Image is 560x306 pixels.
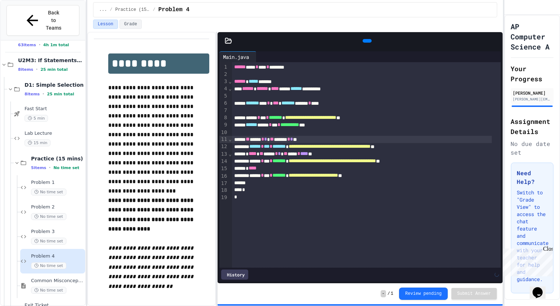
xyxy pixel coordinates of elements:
span: D1: Simple Selection [25,82,84,88]
span: No time set [31,238,66,245]
div: 2 [219,71,228,78]
div: 12 [219,143,228,150]
div: 1 [219,64,228,71]
span: Problem 4 [158,5,189,14]
span: / [110,7,112,13]
span: • [43,91,44,97]
span: ... [99,7,107,13]
h3: Need Help? [517,169,547,186]
div: 15 [219,165,228,172]
div: 13 [219,151,228,158]
button: Back to Teams [6,5,79,36]
span: U2M3: If Statements & Control Flow [18,57,84,64]
span: Back to Teams [45,9,62,32]
div: 9 [219,121,228,129]
span: • [39,42,40,48]
div: 4 [219,85,228,92]
div: Main.java [219,53,253,61]
button: Lesson [93,20,118,29]
h2: Your Progress [511,64,554,84]
div: Chat with us now!Close [3,3,50,46]
p: Switch to "Grade View" to access the chat feature and communicate with your teacher for help and ... [517,189,547,283]
span: Practice (15 mins) [115,7,150,13]
div: 14 [219,158,228,165]
span: • [49,165,51,171]
div: 19 [219,194,228,201]
button: Submit Answer [451,288,497,299]
h1: AP Computer Science A [511,21,554,52]
div: 10 [219,129,228,136]
span: Fold line [228,151,232,157]
span: • [36,66,38,72]
div: 5 [219,92,228,100]
div: 3 [219,78,228,85]
div: 18 [219,187,228,194]
div: Main.java [219,51,257,62]
button: Grade [119,20,142,29]
div: 6 [219,100,228,107]
button: Review pending [399,288,448,300]
span: 1 [391,291,393,297]
span: Common Misconceptions [31,278,84,284]
span: 25 min total [47,92,74,96]
div: [PERSON_NAME] [513,90,551,96]
span: 5 min [25,115,48,122]
div: History [221,270,248,280]
span: Problem 2 [31,204,84,210]
span: No time set [31,189,66,195]
span: No time set [53,165,79,170]
span: Fold line [228,136,232,142]
div: 17 [219,180,228,187]
span: 15 min [25,139,51,146]
span: 8 items [25,92,40,96]
div: [PERSON_NAME][EMAIL_ADDRESS][PERSON_NAME][DOMAIN_NAME] [513,96,551,102]
span: No time set [31,287,66,294]
div: 11 [219,136,228,143]
iframe: chat widget [500,246,553,276]
span: 25 min total [40,67,67,72]
span: Problem 3 [31,229,84,235]
span: Practice (15 mins) [31,155,84,162]
div: 7 [219,107,228,114]
div: No due date set [511,139,554,157]
span: - [381,290,386,297]
span: Submit Answer [457,291,491,297]
span: / [388,291,390,297]
span: Problem 4 [31,253,84,259]
span: Fold line [228,86,232,91]
span: 8 items [18,67,33,72]
span: Problem 1 [31,180,84,186]
span: / [153,7,156,13]
div: 16 [219,173,228,180]
span: Lab Lecture [25,130,84,137]
span: 4h 1m total [43,43,69,47]
span: No time set [31,262,66,269]
span: No time set [31,213,66,220]
span: 63 items [18,43,36,47]
iframe: chat widget [530,277,553,299]
span: Fast Start [25,106,84,112]
span: 5 items [31,165,46,170]
span: Fold line [228,78,232,84]
div: 8 [219,114,228,121]
h2: Assignment Details [511,116,554,137]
